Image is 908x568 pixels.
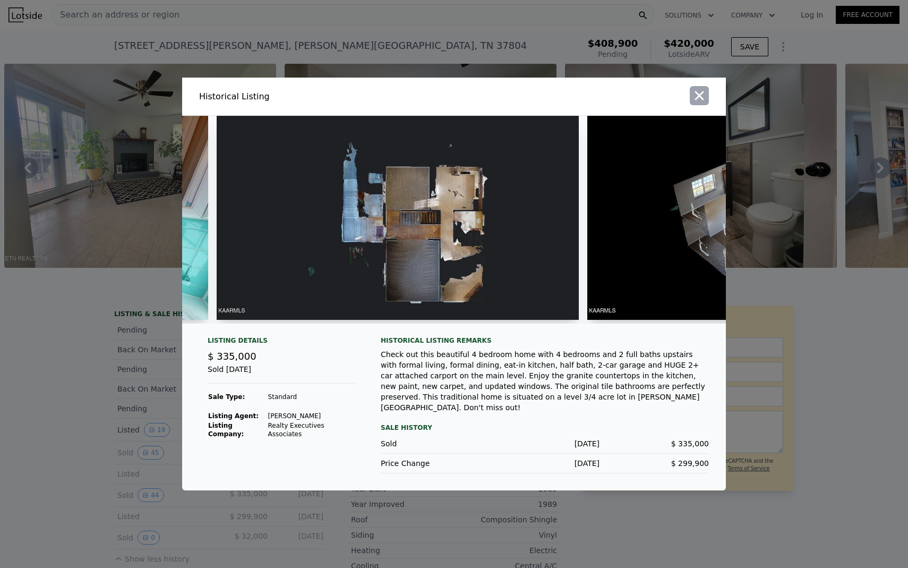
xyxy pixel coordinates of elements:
div: Listing Details [208,336,355,349]
span: $ 335,000 [671,439,709,448]
strong: Sale Type: [208,393,245,401]
td: Realty Executives Associates [268,421,356,439]
div: Sold [381,438,490,449]
div: Historical Listing [199,90,450,103]
div: Check out this beautiful 4 bedroom home with 4 bedrooms and 2 full baths upstairs with formal liv... [381,349,709,413]
strong: Listing Company: [208,422,244,438]
div: [DATE] [490,438,599,449]
div: Sale History [381,421,709,434]
td: [PERSON_NAME] [268,411,356,421]
div: Sold [DATE] [208,364,355,384]
strong: Listing Agent: [208,412,259,420]
span: $ 299,900 [671,459,709,468]
span: $ 335,000 [208,351,256,362]
div: Historical Listing remarks [381,336,709,345]
div: [DATE] [490,458,599,469]
td: Standard [268,392,356,402]
img: Property Img [217,116,579,320]
div: Price Change [381,458,490,469]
